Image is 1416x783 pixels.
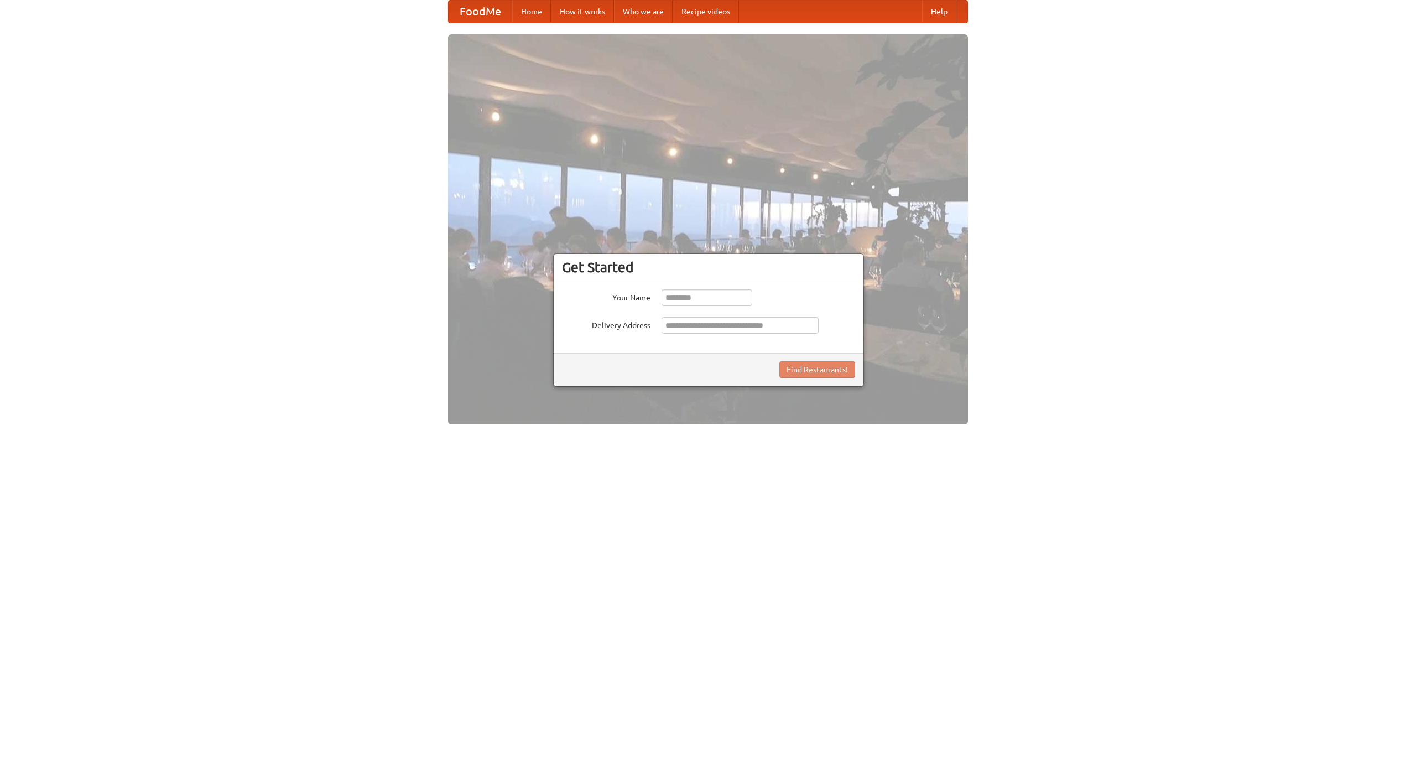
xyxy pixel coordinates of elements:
a: Who we are [614,1,673,23]
a: How it works [551,1,614,23]
label: Delivery Address [562,317,650,331]
a: Recipe videos [673,1,739,23]
a: FoodMe [449,1,512,23]
a: Home [512,1,551,23]
button: Find Restaurants! [779,361,855,378]
label: Your Name [562,289,650,303]
a: Help [922,1,956,23]
h3: Get Started [562,259,855,276]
